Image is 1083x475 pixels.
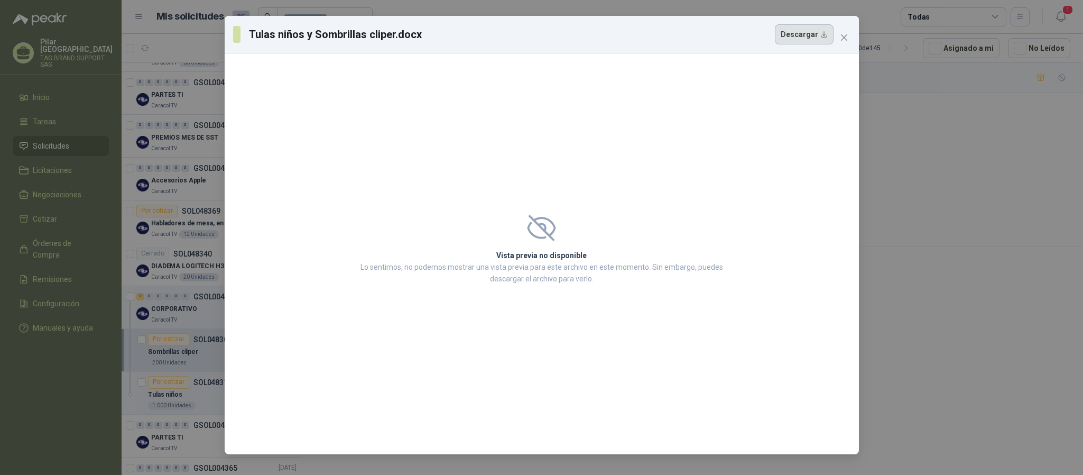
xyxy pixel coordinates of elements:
[249,26,422,42] h3: Tulas niños y Sombrillas cliper.docx
[357,261,726,285] p: Lo sentimos, no podemos mostrar una vista previa para este archivo en este momento. Sin embargo, ...
[775,24,834,44] button: Descargar
[840,33,848,42] span: close
[357,250,726,261] h2: Vista previa no disponible
[836,29,853,46] button: Close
